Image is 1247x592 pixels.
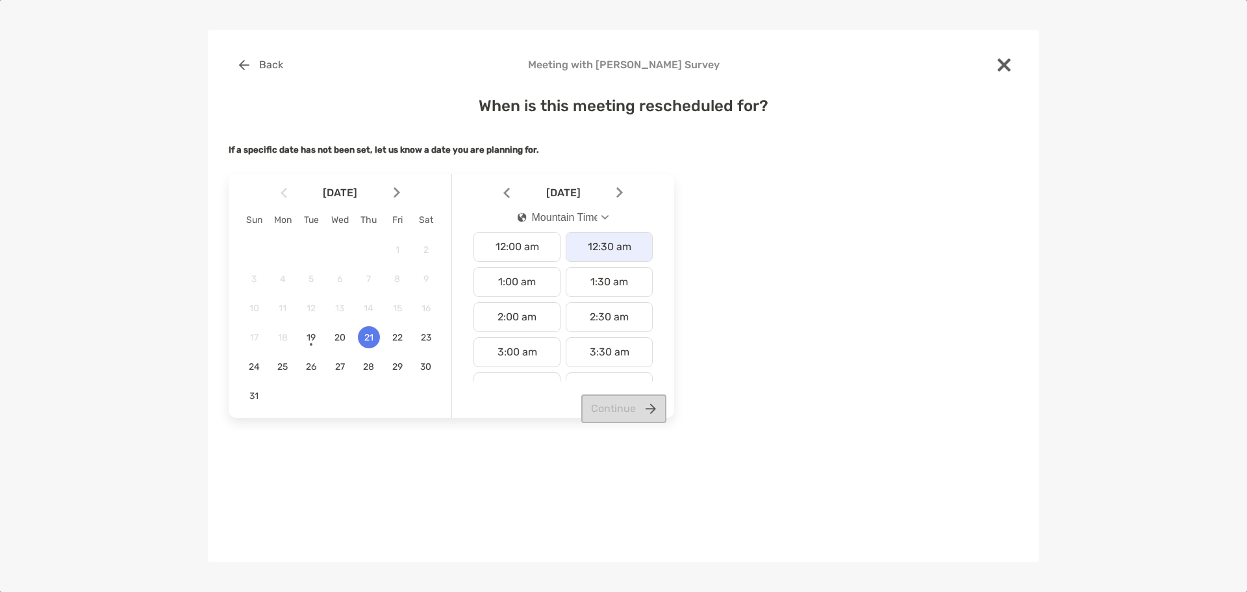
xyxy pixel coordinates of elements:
span: 12 [300,303,322,314]
img: Arrow icon [503,187,510,198]
span: 1 [386,244,409,255]
div: Tue [297,214,325,225]
h4: Meeting with [PERSON_NAME] Survey [229,58,1018,71]
span: 23 [415,332,437,343]
div: Sat [412,214,440,225]
span: 24 [243,361,265,372]
div: Mon [268,214,297,225]
span: 31 [243,391,265,402]
div: Mountain Time [518,212,598,224]
span: 22 [386,332,409,343]
div: 12:30 am [566,232,653,262]
span: [DATE] [512,187,614,199]
div: 4:30 am [566,372,653,402]
img: close modal [998,58,1011,71]
button: iconMountain Time [507,203,620,233]
span: 17 [243,332,265,343]
span: 10 [243,303,265,314]
span: 4 [271,274,294,285]
img: button icon [239,60,249,70]
span: 15 [386,303,409,314]
div: 2:00 am [473,302,561,332]
div: 1:00 am [473,267,561,297]
span: 8 [386,274,409,285]
h5: If a specific date has not been set, let us know a date you are planning for. [229,145,1018,155]
div: 2:30 am [566,302,653,332]
span: 3 [243,274,265,285]
div: 3:30 am [566,337,653,367]
span: [DATE] [290,187,391,199]
div: 3:00 am [473,337,561,367]
img: Open dropdown arrow [601,215,609,220]
span: 9 [415,274,437,285]
div: Wed [325,214,354,225]
span: 11 [271,303,294,314]
img: Arrow icon [616,187,623,198]
span: 27 [329,361,351,372]
span: 13 [329,303,351,314]
span: 18 [271,332,294,343]
div: 12:00 am [473,232,561,262]
button: Back [229,51,293,79]
img: Arrow icon [281,187,287,198]
span: 7 [358,274,380,285]
span: 25 [271,361,294,372]
span: 16 [415,303,437,314]
div: Fri [383,214,412,225]
span: 20 [329,332,351,343]
img: icon [518,212,527,222]
h4: When is this meeting rescheduled for? [229,97,1018,115]
span: 19 [300,332,322,343]
span: 6 [329,274,351,285]
span: 26 [300,361,322,372]
div: Thu [355,214,383,225]
span: 30 [415,361,437,372]
span: 21 [358,332,380,343]
div: Sun [240,214,268,225]
span: 2 [415,244,437,255]
span: 29 [386,361,409,372]
div: 4:00 am [473,372,561,402]
div: 1:30 am [566,267,653,297]
img: Arrow icon [394,187,400,198]
span: 14 [358,303,380,314]
span: 28 [358,361,380,372]
span: 5 [300,274,322,285]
